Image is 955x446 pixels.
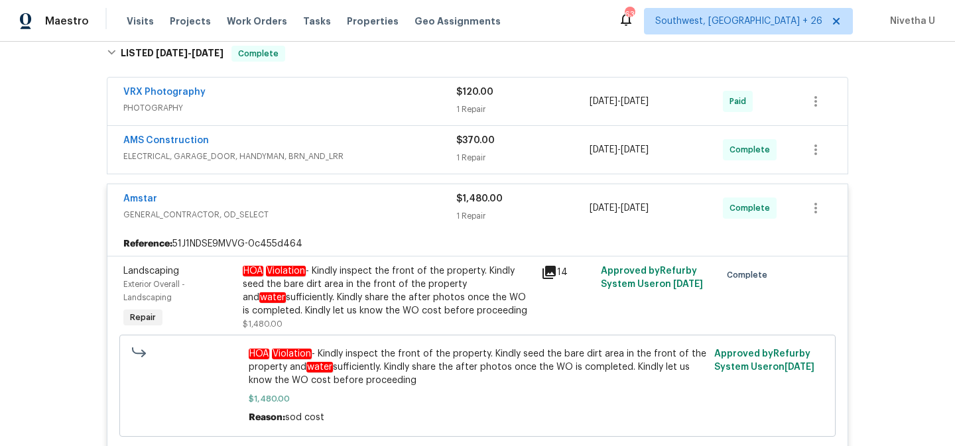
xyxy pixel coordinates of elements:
[123,101,456,115] span: PHOTOGRAPHY
[306,362,333,372] em: water
[243,266,263,276] em: HOA
[590,97,617,106] span: [DATE]
[655,15,822,28] span: Southwest, [GEOGRAPHIC_DATA] + 26
[170,15,211,28] span: Projects
[456,136,495,145] span: $370.00
[730,95,751,108] span: Paid
[456,151,590,164] div: 1 Repair
[590,143,649,156] span: -
[456,103,590,116] div: 1 Repair
[123,208,456,221] span: GENERAL_CONTRACTOR, OD_SELECT
[192,48,223,58] span: [DATE]
[303,17,331,26] span: Tasks
[125,311,161,324] span: Repair
[127,15,154,28] span: Visits
[730,201,775,215] span: Complete
[156,48,223,58] span: -
[272,349,312,359] em: Violation
[727,268,773,282] span: Complete
[625,8,634,21] div: 635
[714,349,814,372] span: Approved by Refurby System User on
[590,203,617,213] span: [DATE]
[249,347,707,387] span: - Kindly inspect the front of the property. Kindly seed the bare dirt area in the front of the pr...
[285,413,324,422] span: sod cost
[243,320,283,328] span: $1,480.00
[621,145,649,154] span: [DATE]
[601,266,703,289] span: Approved by Refurby System User on
[730,143,775,156] span: Complete
[590,201,649,215] span: -
[621,203,649,213] span: [DATE]
[227,15,287,28] span: Work Orders
[249,413,285,422] span: Reason:
[885,15,935,28] span: Nivetha U
[590,145,617,154] span: [DATE]
[123,280,185,302] span: Exterior Overall - Landscaping
[414,15,501,28] span: Geo Assignments
[121,46,223,62] h6: LISTED
[621,97,649,106] span: [DATE]
[673,280,703,289] span: [DATE]
[107,232,848,256] div: 51J1NDSE9MVVG-0c455d464
[45,15,89,28] span: Maestro
[123,150,456,163] span: ELECTRICAL, GARAGE_DOOR, HANDYMAN, BRN_AND_LRR
[103,32,852,75] div: LISTED [DATE]-[DATE]Complete
[347,15,399,28] span: Properties
[123,136,209,145] a: AMS Construction
[541,264,593,280] div: 14
[249,392,707,406] span: $1,480.00
[123,266,179,276] span: Landscaping
[123,194,157,203] a: Amstar
[123,87,206,97] a: VRX Photography
[156,48,188,58] span: [DATE]
[456,209,590,223] div: 1 Repair
[266,266,306,276] em: Violation
[233,47,284,60] span: Complete
[590,95,649,108] span: -
[456,87,493,97] span: $120.00
[456,194,503,203] span: $1,480.00
[243,264,533,317] div: - Kindly inspect the front of the property. Kindly seed the bare dirt area in the front of the pr...
[249,349,269,359] em: HOA
[259,292,286,303] em: water
[123,237,172,251] b: Reference:
[785,362,814,372] span: [DATE]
